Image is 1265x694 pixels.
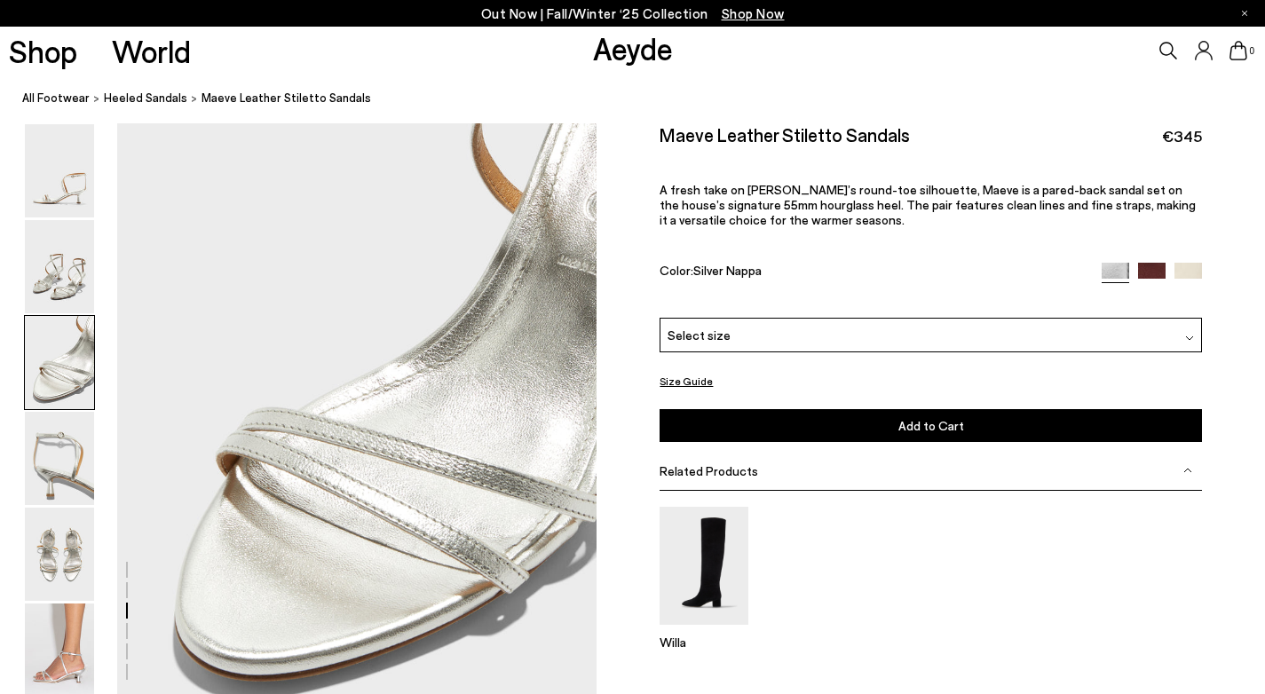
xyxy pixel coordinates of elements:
img: Maeve Leather Stiletto Sandals - Image 5 [25,508,94,601]
p: Willa [660,635,748,650]
span: 0 [1247,46,1256,56]
a: heeled sandals [104,89,187,107]
span: Navigate to /collections/new-in [722,5,785,21]
span: A fresh take on [PERSON_NAME]’s round-toe silhouette, Maeve is a pared-back sandal set on the hou... [660,182,1196,227]
a: 0 [1229,41,1247,60]
a: All Footwear [22,89,90,107]
span: Add to Cart [898,418,964,433]
img: svg%3E [1185,334,1194,343]
nav: breadcrumb [22,75,1265,123]
span: Related Products [660,463,758,478]
h2: Maeve Leather Stiletto Sandals [660,123,910,146]
a: World [112,35,191,67]
button: Size Guide [660,370,713,392]
img: Maeve Leather Stiletto Sandals - Image 1 [25,124,94,217]
a: Aeyde [593,29,673,67]
a: Willa Suede Over-Knee Boots Willa [660,612,748,650]
a: Shop [9,35,77,67]
span: Maeve Leather Stiletto Sandals [202,89,371,107]
img: Maeve Leather Stiletto Sandals - Image 4 [25,412,94,505]
span: heeled sandals [104,91,187,105]
button: Add to Cart [660,409,1201,442]
p: Out Now | Fall/Winter ‘25 Collection [481,3,785,25]
span: Select size [668,326,731,344]
img: Maeve Leather Stiletto Sandals - Image 2 [25,220,94,313]
img: svg%3E [1183,466,1192,475]
img: Willa Suede Over-Knee Boots [660,507,748,625]
span: €345 [1162,125,1202,147]
img: Maeve Leather Stiletto Sandals - Image 3 [25,316,94,409]
div: Color: [660,263,1084,283]
span: Silver Nappa [693,263,762,278]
